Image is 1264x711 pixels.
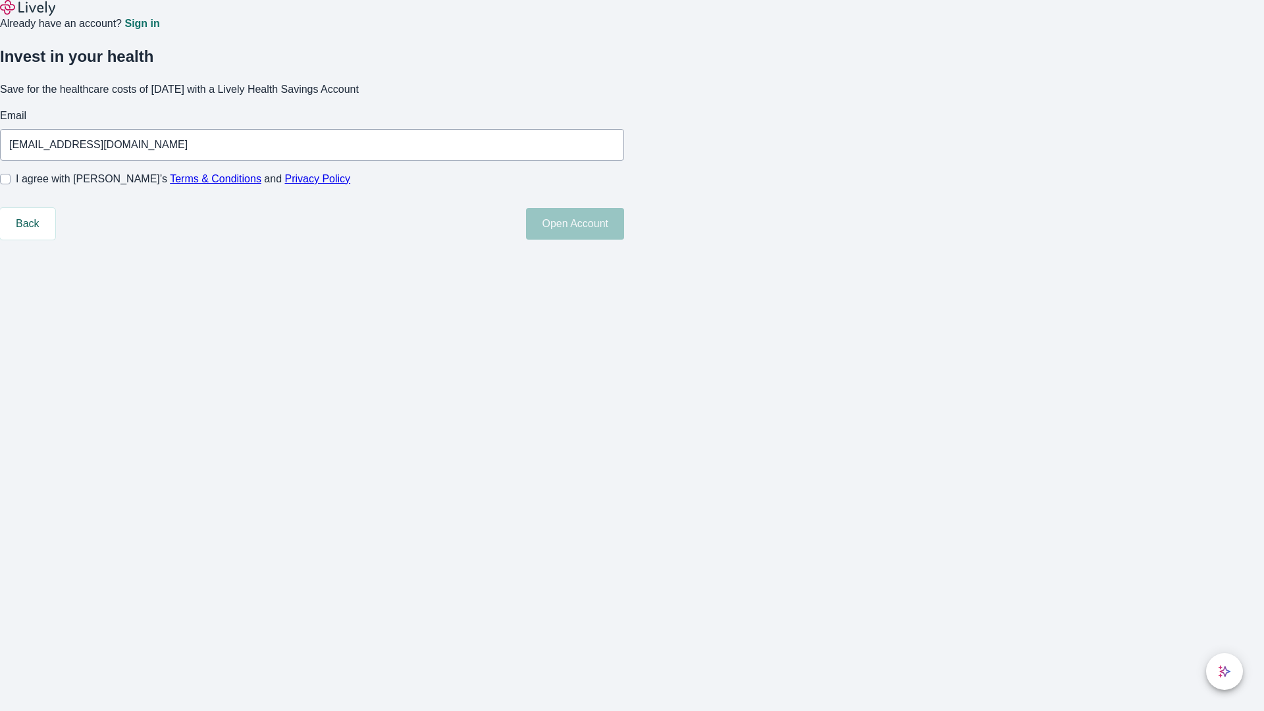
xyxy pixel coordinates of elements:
svg: Lively AI Assistant [1218,665,1231,678]
a: Sign in [124,18,159,29]
a: Terms & Conditions [170,173,261,184]
a: Privacy Policy [285,173,351,184]
span: I agree with [PERSON_NAME]’s and [16,171,350,187]
button: chat [1206,653,1243,690]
